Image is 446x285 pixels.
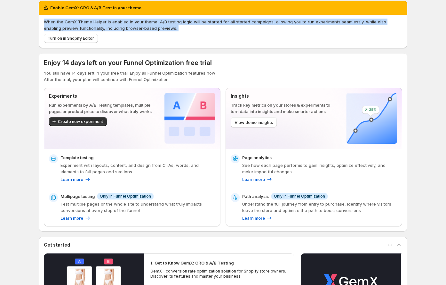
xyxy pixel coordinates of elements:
[150,269,288,279] p: GemX - conversion rate optimization solution for Shopify store owners. Discover its features and ...
[44,76,402,83] p: After the trial, your plan will continue with Funnel Optimization
[242,176,265,183] p: Learn more
[60,215,83,221] p: Learn more
[242,201,397,214] p: Understand the full journey from entry to purchase, identify where visitors leave the store and o...
[60,215,91,221] a: Learn more
[164,93,215,144] img: Experiments
[242,215,273,221] a: Learn more
[49,93,154,99] p: Experiments
[44,59,212,67] span: Enjoy 14 days left on your Funnel Optimization free trial
[49,117,107,126] button: Create new experiment
[346,93,397,144] img: Insights
[60,176,83,183] p: Learn more
[44,70,402,76] p: You still have 14 days left in your free trial. Enjoy all Funnel Optimization features now
[60,162,215,175] p: Experiment with layouts, content, and design from CTAs, words, and elements to full pages and sec...
[242,215,265,221] p: Learn more
[150,260,234,266] h2: 1. Get to Know GemX: CRO & A/B Testing
[242,193,269,199] p: Path analysis
[44,19,402,31] p: When the GemX Theme Helper is enabled in your theme, A/B testing logic will be started for all st...
[60,193,95,199] p: Multipage testing
[242,162,397,175] p: See how each page performs to gain insights, optimize effectively, and make impactful changes
[274,194,325,199] span: Only in Funnel Optimization
[49,102,154,115] p: Run experiments by A/B Testing templates, multiple pages or product price to discover what truly ...
[242,154,272,161] p: Page analytics
[44,242,70,248] h3: Get started
[44,34,98,43] button: Turn on in Shopify Editor
[48,36,94,41] span: Turn on in Shopify Editor
[60,176,91,183] a: Learn more
[60,154,93,161] p: Template testing
[231,117,277,127] button: View demo insights
[100,194,151,199] span: Only in Funnel Optimization
[231,93,336,99] p: Insights
[60,201,215,214] p: Test multiple pages or the whole site to understand what truly impacts conversions at every step ...
[50,4,141,11] h2: Enable GemX: CRO & A/B Test in your theme
[231,102,336,115] p: Track key metrics on your stores & experiments to turn data into insights and make smarter actions
[235,119,273,126] span: View demo insights
[58,119,103,124] span: Create new experiment
[242,176,273,183] a: Learn more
